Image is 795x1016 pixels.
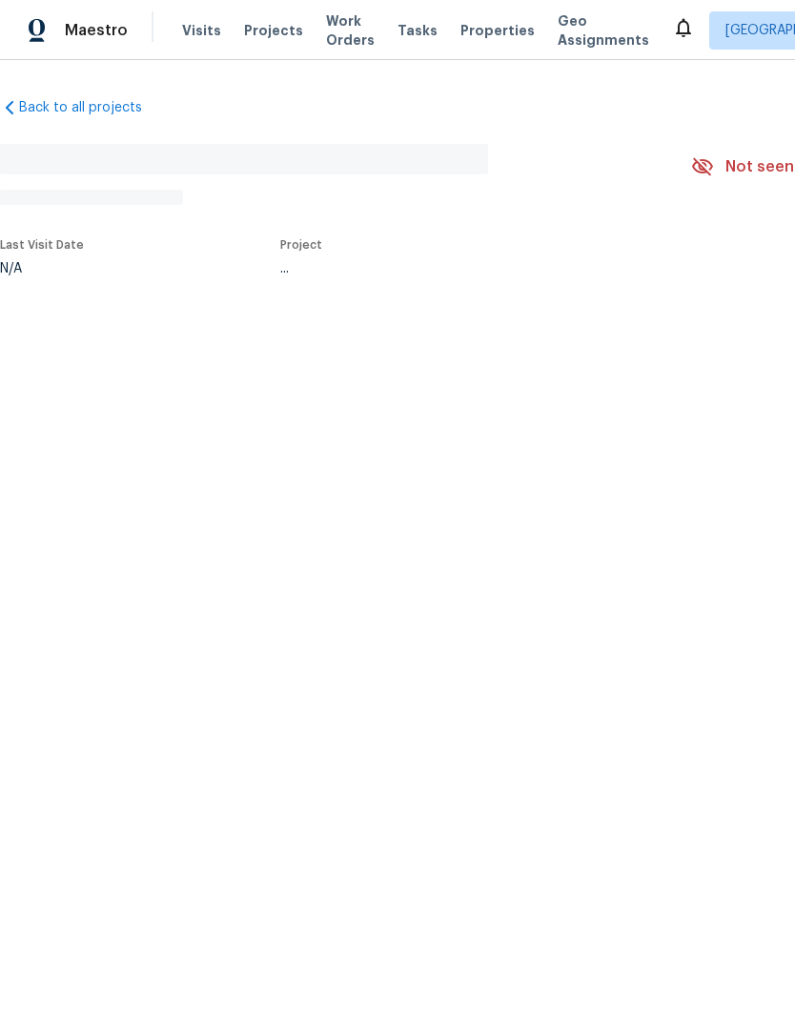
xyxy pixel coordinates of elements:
[244,21,303,40] span: Projects
[397,24,438,37] span: Tasks
[460,21,535,40] span: Properties
[182,21,221,40] span: Visits
[326,11,375,50] span: Work Orders
[65,21,128,40] span: Maestro
[280,262,646,275] div: ...
[558,11,649,50] span: Geo Assignments
[280,239,322,251] span: Project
